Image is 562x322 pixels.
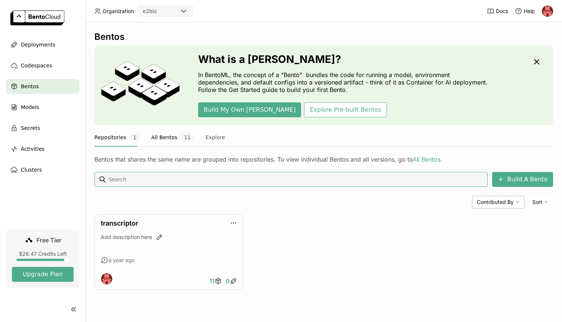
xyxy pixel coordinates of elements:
img: logo [10,10,64,25]
img: Sebastián Cepeda [542,6,553,17]
button: Explore Pre-built Bentos [304,102,387,117]
span: a year ago [109,257,135,264]
div: e2biz [143,7,157,15]
span: Docs [496,8,508,15]
a: Secrets [6,121,80,136]
img: cover onboarding [100,61,180,110]
span: Deployments [21,40,55,49]
button: Build A Bento [492,172,553,187]
a: transcriptor [101,219,138,227]
a: All Bentos [413,156,440,163]
button: Build My Own [PERSON_NAME] [198,102,301,117]
span: 0 [226,277,230,285]
span: Models [21,103,39,112]
span: Free Tier [36,236,61,244]
span: Organization [103,8,134,15]
h3: What is a [PERSON_NAME]? [198,53,492,65]
div: Sort [527,196,553,208]
a: Docs [487,7,508,15]
span: Help [524,8,535,15]
span: Activities [21,144,45,153]
a: Clusters [6,162,80,177]
input: Search [108,173,485,185]
a: Free Tier$26.47 Credits LeftUpgrade Plan [6,230,80,288]
a: Models [6,100,80,115]
span: 11 [181,133,194,142]
a: Codespaces [6,58,80,73]
span: Secrets [21,124,40,133]
span: Codespaces [21,61,52,70]
button: Explore [206,128,225,147]
button: All Bentos [151,128,194,147]
div: Help [515,7,535,15]
span: Bentos [21,82,39,91]
p: In BentoML, the concept of a “Bento” bundles the code for running a model, environment dependenci... [198,71,492,93]
span: 11 [209,277,214,285]
div: Contributed By [472,196,524,208]
div: Add description here [101,233,237,241]
img: Sebastián Cepeda [101,273,112,284]
span: Contributed By [477,199,514,205]
div: $26.47 Credits Left [12,251,74,257]
a: Deployments [6,37,80,52]
button: Upgrade Plan [12,267,74,282]
a: 11 [207,274,224,288]
span: 1 [130,133,139,142]
div: Bentos that shares the same name are grouped into repositories. To view individual Bentos and all... [94,156,553,163]
span: Clusters [21,165,42,174]
div: Bentos [94,31,553,42]
a: 0 [224,274,239,288]
a: Activities [6,141,80,156]
a: Bentos [6,79,80,94]
span: Sort [532,199,542,205]
button: Repositories [94,128,139,147]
